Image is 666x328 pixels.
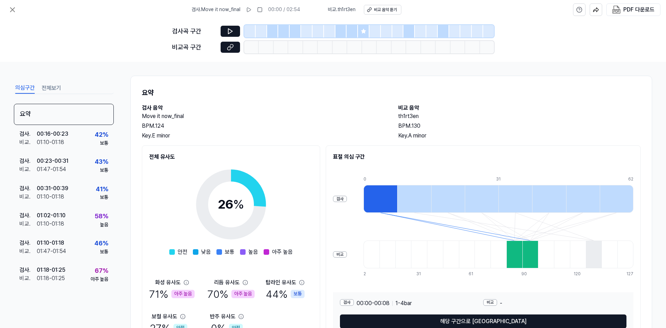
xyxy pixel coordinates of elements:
[19,239,37,247] div: 검사 .
[626,271,633,277] div: 127
[398,122,641,130] div: BPM. 130
[19,247,37,255] div: 비교 .
[574,271,590,277] div: 120
[266,278,296,287] div: 탑라인 유사도
[398,104,641,112] h2: 비교 음악
[333,251,347,258] div: 비교
[96,184,108,194] div: 41 %
[469,271,485,277] div: 61
[171,290,195,298] div: 아주 높음
[95,211,108,221] div: 58 %
[100,140,108,147] div: 보통
[214,278,240,287] div: 리듬 유사도
[201,248,211,256] span: 낮음
[593,7,599,13] img: share
[291,290,305,298] div: 보통
[100,167,108,174] div: 보통
[364,176,397,182] div: 0
[496,176,530,182] div: 31
[172,26,216,36] div: 검사곡 구간
[207,287,255,301] div: 70 %
[37,193,64,201] div: 01:10 - 01:18
[191,6,240,13] span: 검사 . Move it now_final
[19,138,37,146] div: 비교 .
[37,239,64,247] div: 01:10 - 01:18
[37,220,64,228] div: 01:10 - 01:18
[172,42,216,52] div: 비교곡 구간
[91,276,108,283] div: 아주 높음
[95,266,108,276] div: 67 %
[142,132,384,140] div: Key. E minor
[19,157,37,165] div: 검사 .
[19,193,37,201] div: 비교 .
[19,211,37,220] div: 검사 .
[268,6,300,13] div: 00:00 / 02:54
[155,278,181,287] div: 화성 유사도
[142,87,641,98] h1: 요약
[19,130,37,138] div: 검사 .
[37,157,68,165] div: 00:23 - 00:31
[340,299,354,306] div: 검사
[37,165,66,174] div: 01:47 - 01:54
[100,194,108,201] div: 보통
[628,176,633,182] div: 62
[611,4,656,16] button: PDF 다운로드
[178,248,187,256] span: 안전
[333,196,347,202] div: 검사
[19,274,37,283] div: 비교 .
[573,3,586,16] button: help
[142,104,384,112] h2: 검사 음악
[364,5,401,15] button: 비교 음악 듣기
[19,165,37,174] div: 비교 .
[95,157,108,167] div: 43 %
[483,299,497,306] div: 비교
[416,271,432,277] div: 31
[42,83,61,94] button: 전체보기
[272,248,293,256] span: 아주 높음
[149,287,195,301] div: 71 %
[225,248,234,256] span: 보통
[374,7,397,13] div: 비교 음악 듣기
[15,83,35,94] button: 의심구간
[364,271,379,277] div: 2
[19,184,37,193] div: 검사 .
[248,248,258,256] span: 높음
[266,287,305,301] div: 44 %
[328,6,356,13] span: 비교 . th1rt3en
[37,138,64,146] div: 01:10 - 01:18
[142,112,384,120] h2: Move it now_final
[37,211,66,220] div: 01:02 - 01:10
[521,271,537,277] div: 90
[94,238,108,249] div: 46 %
[100,221,108,228] div: 높음
[398,132,641,140] div: Key. A minor
[37,266,65,274] div: 01:18 - 01:25
[152,312,177,321] div: 보컬 유사도
[218,195,244,214] div: 26
[14,104,114,125] div: 요약
[483,299,626,308] div: -
[37,274,65,283] div: 01:18 - 01:25
[142,122,384,130] div: BPM. 124
[395,299,412,308] span: 1 - 4 bar
[231,290,255,298] div: 아주 높음
[19,220,37,228] div: 비교 .
[357,299,390,308] span: 00:00 - 00:08
[210,312,236,321] div: 반주 유사도
[37,130,68,138] div: 00:16 - 00:23
[95,130,108,140] div: 42 %
[233,197,244,212] span: %
[398,112,641,120] h2: th1rt3en
[612,6,621,14] img: PDF Download
[19,266,37,274] div: 검사 .
[623,5,655,14] div: PDF 다운로드
[37,247,66,255] div: 01:47 - 01:54
[37,184,68,193] div: 00:31 - 00:39
[149,153,313,161] h2: 전체 유사도
[333,153,633,161] h2: 표절 의심 구간
[100,249,108,255] div: 보통
[576,6,582,13] svg: help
